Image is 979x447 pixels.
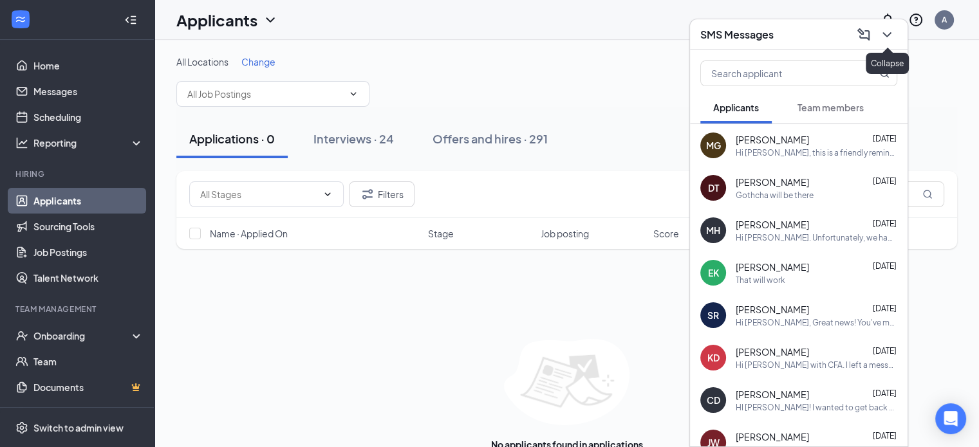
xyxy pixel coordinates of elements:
[707,309,719,322] div: SR
[187,87,343,101] input: All Job Postings
[736,176,809,188] span: [PERSON_NAME]
[736,317,897,328] div: Hi [PERSON_NAME], Great news! You've moved on to the next stage of the application. We have a few...
[700,28,774,42] h3: SMS Messages
[706,139,721,152] div: MG
[33,421,124,434] div: Switch to admin view
[706,224,720,237] div: MH
[736,218,809,231] span: [PERSON_NAME]
[210,227,288,240] span: Name · Applied On
[15,136,28,149] svg: Analysis
[736,133,809,146] span: [PERSON_NAME]
[33,53,144,78] a: Home
[736,430,809,443] span: [PERSON_NAME]
[33,104,144,130] a: Scheduling
[866,53,909,74] div: Collapse
[428,227,454,240] span: Stage
[33,214,144,239] a: Sourcing Tools
[360,187,375,202] svg: Filter
[15,329,28,342] svg: UserCheck
[880,12,895,28] svg: Notifications
[33,265,144,291] a: Talent Network
[349,181,415,207] button: Filter Filters
[33,329,133,342] div: Onboarding
[200,187,317,201] input: All Stages
[707,394,720,406] div: CD
[708,266,719,279] div: EK
[15,304,141,315] div: Team Management
[313,131,394,147] div: Interviews · 24
[873,304,897,313] span: [DATE]
[241,56,275,68] span: Change
[541,227,589,240] span: Job posting
[124,14,137,26] svg: Collapse
[873,219,897,228] span: [DATE]
[33,374,144,400] a: DocumentsCrown
[873,261,897,271] span: [DATE]
[707,351,720,364] div: KD
[736,388,809,401] span: [PERSON_NAME]
[33,239,144,265] a: Job Postings
[15,169,141,179] div: Hiring
[15,421,28,434] svg: Settings
[433,131,548,147] div: Offers and hires · 291
[33,349,144,374] a: Team
[736,360,897,370] div: Hi [PERSON_NAME] with CFA. I left a message earlier. Just wanted to make sure you go it? I would ...
[873,431,897,441] span: [DATE]
[873,388,897,398] span: [DATE]
[33,136,144,149] div: Reporting
[736,303,809,316] span: [PERSON_NAME]
[736,260,809,273] span: [PERSON_NAME]
[736,190,814,201] div: Gothcha will be there
[736,345,809,358] span: [PERSON_NAME]
[908,12,924,28] svg: QuestionInfo
[33,78,144,104] a: Messages
[263,12,278,28] svg: ChevronDown
[856,27,872,42] svg: ComposeMessage
[189,131,275,147] div: Applications · 0
[879,27,895,42] svg: ChevronDown
[935,403,966,434] div: Open Intercom Messenger
[877,24,897,45] button: ChevronDown
[713,102,759,113] span: Applicants
[653,227,679,240] span: Score
[797,102,864,113] span: Team members
[176,56,228,68] span: All Locations
[14,13,27,26] svg: WorkstreamLogo
[701,61,853,86] input: Search applicant
[873,176,897,186] span: [DATE]
[176,9,257,31] h1: Applicants
[504,339,629,425] img: empty-state
[708,181,719,194] div: DT
[853,24,874,45] button: ComposeMessage
[942,14,947,25] div: A
[873,346,897,356] span: [DATE]
[736,402,897,413] div: HI [PERSON_NAME]! I wanted to get back with you about your interview [DATE]. We would love to hir...
[33,400,144,426] a: SurveysCrown
[322,189,333,199] svg: ChevronDown
[348,89,359,99] svg: ChevronDown
[736,275,785,286] div: That will work
[873,134,897,143] span: [DATE]
[736,147,897,158] div: Hi [PERSON_NAME], this is a friendly reminder. Your interview with [DEMOGRAPHIC_DATA]-fil-A for F...
[33,188,144,214] a: Applicants
[736,232,897,243] div: Hi [PERSON_NAME]. Unfortunately, we had to reschedule your interview with [DEMOGRAPHIC_DATA]-fil-...
[922,189,933,199] svg: MagnifyingGlass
